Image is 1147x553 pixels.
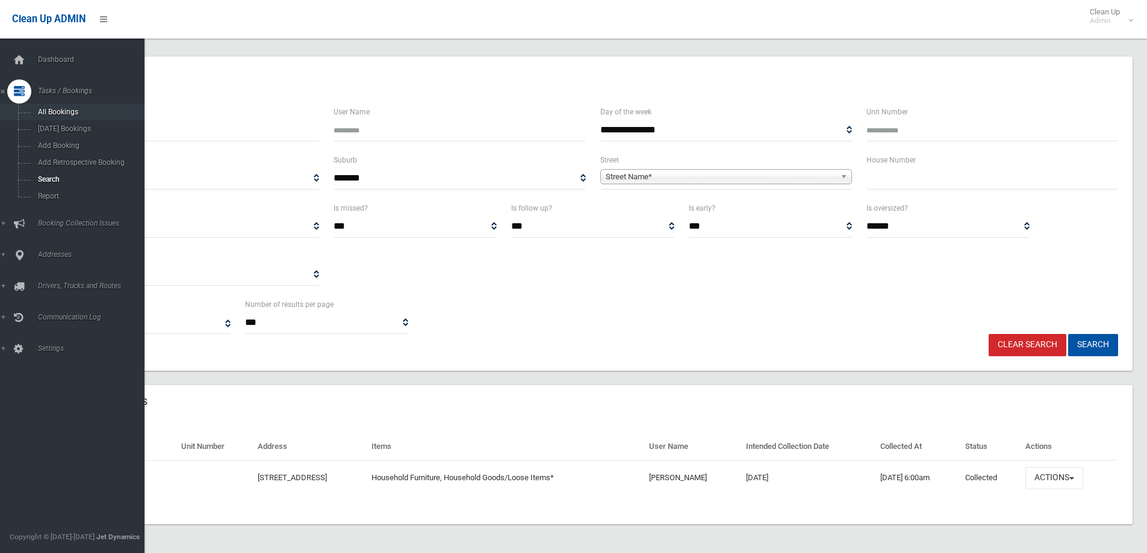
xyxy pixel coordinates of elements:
[334,202,368,215] label: Is missed?
[960,460,1021,495] td: Collected
[644,433,742,460] th: User Name
[176,433,253,460] th: Unit Number
[10,533,95,541] span: Copyright © [DATE]-[DATE]
[989,334,1066,356] a: Clear Search
[34,282,154,290] span: Drivers, Trucks and Routes
[34,344,154,353] span: Settings
[367,433,644,460] th: Items
[245,298,334,311] label: Number of results per page
[1084,7,1132,25] span: Clean Up
[741,460,875,495] td: [DATE]
[1090,16,1120,25] small: Admin
[866,153,916,167] label: House Number
[34,87,154,95] span: Tasks / Bookings
[34,175,143,184] span: Search
[34,158,143,167] span: Add Retrospective Booking
[1068,334,1118,356] button: Search
[511,202,552,215] label: Is follow up?
[367,460,644,495] td: Household Furniture, Household Goods/Loose Items*
[34,108,143,116] span: All Bookings
[741,433,875,460] th: Intended Collection Date
[253,433,367,460] th: Address
[600,105,651,119] label: Day of the week
[34,55,154,64] span: Dashboard
[334,105,370,119] label: User Name
[875,433,961,460] th: Collected At
[1021,433,1118,460] th: Actions
[334,153,357,167] label: Suburb
[866,202,908,215] label: Is oversized?
[875,460,961,495] td: [DATE] 6:00am
[34,141,143,150] span: Add Booking
[689,202,715,215] label: Is early?
[644,460,742,495] td: [PERSON_NAME]
[96,533,140,541] strong: Jet Dynamics
[866,105,908,119] label: Unit Number
[1025,467,1083,489] button: Actions
[12,13,85,25] span: Clean Up ADMIN
[34,313,154,321] span: Communication Log
[258,473,327,482] a: [STREET_ADDRESS]
[960,433,1021,460] th: Status
[34,125,143,133] span: [DATE] Bookings
[606,170,836,184] span: Street Name*
[600,153,619,167] label: Street
[34,192,143,200] span: Report
[34,250,154,259] span: Addresses
[34,219,154,227] span: Booking Collection Issues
